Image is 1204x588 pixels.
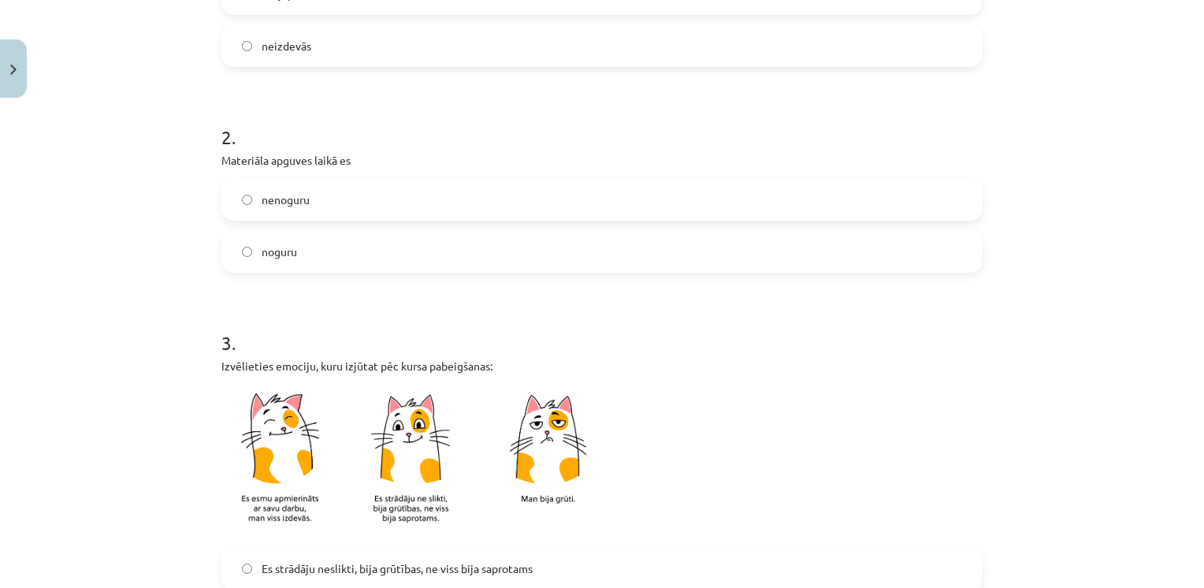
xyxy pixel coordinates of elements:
span: noguru [262,244,297,260]
span: neizdevās [262,38,311,54]
p: Materiāla apguves laikā es [221,152,983,169]
input: neizdevās [242,41,252,51]
input: nenoguru [242,195,252,205]
span: nenoguru [262,192,310,208]
h1: 2 . [221,99,983,147]
input: Es strādāju neslikti, bija grūtības, ne viss bija saprotams [242,564,252,574]
span: Es strādāju neslikti, bija grūtības, ne viss bija saprotams [262,560,533,577]
input: noguru [242,247,252,257]
h1: 3 . [221,304,983,353]
p: Izvēlieties emociju, kuru izjūtat pēc kursa pabeigšanas: [221,358,983,374]
img: icon-close-lesson-0947bae3869378f0d4975bcd49f059093ad1ed9edebbc8119c70593378902aed.svg [10,65,17,75]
